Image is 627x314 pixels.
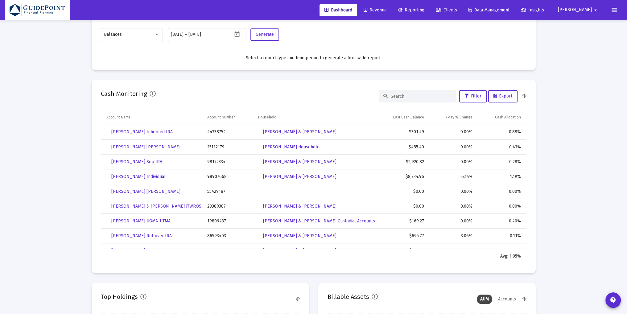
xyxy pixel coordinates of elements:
span: Data Management [468,7,509,13]
div: Select a report type and time period to generate a firm-wide report. [101,55,526,61]
td: 0.88% [476,125,526,140]
span: Export [493,93,512,99]
div: 0.00% [432,188,472,195]
h2: Billable Assets [328,292,369,302]
span: [PERSON_NAME] Household [263,144,320,150]
span: Filter [464,93,481,99]
td: 1.19% [476,169,526,184]
span: Revenue [364,7,387,13]
a: [PERSON_NAME] & [PERSON_NAME] [258,126,341,138]
td: 0.43% [476,140,526,155]
span: [PERSON_NAME] Inherited IRA [111,129,173,134]
a: [PERSON_NAME] [PERSON_NAME] [106,141,185,153]
h2: Top Holdings [101,292,138,302]
span: – [185,32,187,37]
span: [PERSON_NAME] UGMA-UTMA [111,218,171,224]
span: [PERSON_NAME] & [PERSON_NAME] [263,204,336,209]
a: [PERSON_NAME] UGMA-UTMA [106,245,175,257]
button: [PERSON_NAME] [551,4,607,16]
span: Balances [104,32,122,37]
td: Column Account Name [101,110,203,125]
a: [PERSON_NAME] & [PERSON_NAME] JTWROS [106,200,206,213]
a: Dashboard [320,4,357,16]
td: 0.11% [476,229,526,243]
td: $111.03 [375,243,428,258]
a: [PERSON_NAME] Household [258,141,324,153]
td: 0.00% [476,199,526,214]
div: 0.00% [432,248,472,254]
span: [PERSON_NAME] & [PERSON_NAME] [263,129,336,134]
td: 86593403 [203,229,254,243]
div: Household [258,115,276,120]
span: [PERSON_NAME] & [PERSON_NAME] JTWROS [111,204,201,209]
td: $695.77 [375,229,428,243]
td: $2,920.82 [375,155,428,169]
td: $0.00 [375,199,428,214]
td: $8,734.96 [375,169,428,184]
div: 7 day % Change [445,115,472,120]
td: $485.40 [375,140,428,155]
span: [PERSON_NAME] & [PERSON_NAME] [263,233,336,238]
div: Account Name [106,115,130,120]
div: 0.00% [432,144,472,150]
mat-icon: arrow_drop_down [592,4,599,16]
a: [PERSON_NAME] Rollover IRA [106,230,177,242]
mat-icon: contact_support [609,296,617,304]
span: [PERSON_NAME] & [PERSON_NAME] Custodial Accounts [263,248,375,253]
span: Clients [436,7,457,13]
span: [PERSON_NAME] Individual [111,174,166,179]
td: 98907668 [203,169,254,184]
button: Filter [459,90,487,102]
a: [PERSON_NAME] UGMA-UTMA [106,215,175,227]
span: Dashboard [324,7,352,13]
span: [PERSON_NAME] UGMA-UTMA [111,248,171,253]
a: [PERSON_NAME] & [PERSON_NAME] [258,230,341,242]
span: Insights [521,7,544,13]
div: 0.00% [432,203,472,209]
td: 0.61% [476,243,526,258]
span: Reporting [398,7,424,13]
td: Column Account Number [203,110,254,125]
td: 25112179 [203,140,254,155]
td: 55429187 [203,184,254,199]
a: [PERSON_NAME] [PERSON_NAME] [106,185,185,198]
a: Insights [516,4,549,16]
span: [PERSON_NAME] [PERSON_NAME] [111,189,180,194]
a: Reporting [393,4,429,16]
div: 0.00% [432,159,472,165]
td: 0.40% [476,214,526,229]
td: 19809437 [203,214,254,229]
div: 0.00% [432,218,472,224]
td: 28389387 [203,199,254,214]
div: 0.00% [432,129,472,135]
h2: Cash Monitoring [101,89,147,99]
button: Open calendar [233,30,241,39]
td: 44338754 [203,125,254,140]
div: 3.06% [432,233,472,239]
td: Column Household [254,110,374,125]
div: Accounts [495,295,519,304]
span: [PERSON_NAME] [PERSON_NAME] [111,144,180,150]
a: [PERSON_NAME] Inherited IRA [106,126,178,138]
a: [PERSON_NAME] & [PERSON_NAME] Custodial Accounts [258,245,380,257]
td: 98172334 [203,155,254,169]
button: Generate [250,28,279,41]
a: Data Management [464,4,514,16]
td: 0.00% [476,184,526,199]
td: Column Last Cash Balance [375,110,428,125]
td: $0.00 [375,184,428,199]
div: Cash Allocation [495,115,521,120]
td: Column 7 day % Change [428,110,476,125]
td: $169.27 [375,214,428,229]
td: $301.49 [375,125,428,140]
span: [PERSON_NAME] Rollover IRA [111,233,172,238]
span: [PERSON_NAME] Sep IRA [111,159,162,164]
button: Export [488,90,518,102]
input: End date [188,32,218,37]
div: Avg: 1.95% [481,253,521,259]
a: [PERSON_NAME] Sep IRA [106,156,167,168]
span: [PERSON_NAME] [558,7,592,13]
td: 53733817 [203,243,254,258]
div: 6.14% [432,174,472,180]
div: Last Cash Balance [393,115,424,120]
